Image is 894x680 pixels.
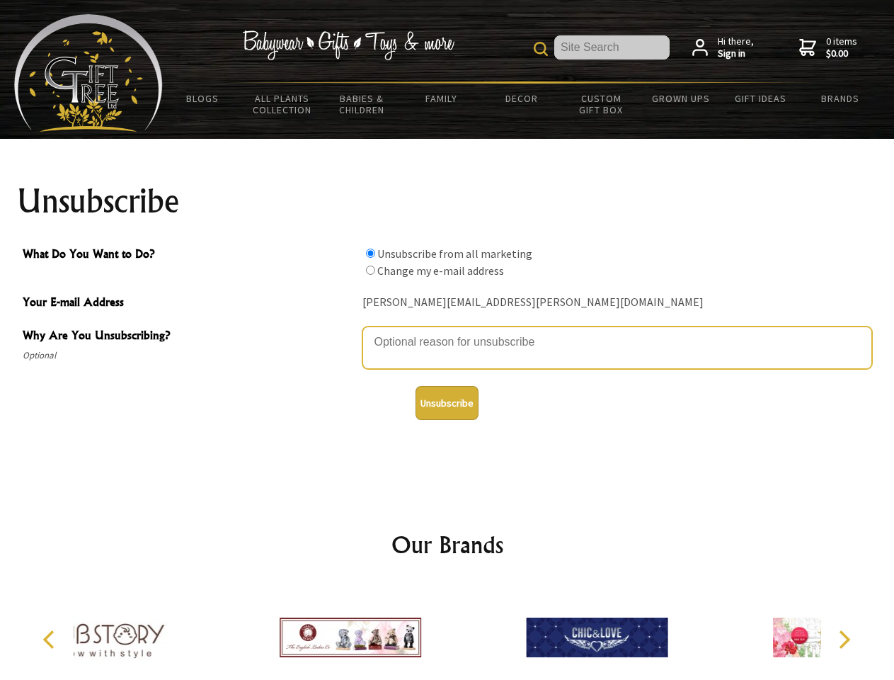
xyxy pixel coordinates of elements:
button: Unsubscribe [416,386,478,420]
h2: Our Brands [28,528,866,562]
a: All Plants Collection [243,84,323,125]
a: Custom Gift Box [561,84,641,125]
a: Decor [481,84,561,113]
input: What Do You Want to Do? [366,266,375,275]
span: What Do You Want to Do? [23,245,355,266]
strong: Sign in [718,47,754,60]
a: Babies & Children [322,84,402,125]
a: Grown Ups [641,84,721,113]
button: Previous [35,624,67,655]
h1: Unsubscribe [17,184,878,218]
span: Why Are You Unsubscribing? [23,327,355,347]
input: What Do You Want to Do? [366,249,375,258]
span: 0 items [826,35,857,60]
a: BLOGS [163,84,243,113]
img: Babyware - Gifts - Toys and more... [14,14,163,132]
div: [PERSON_NAME][EMAIL_ADDRESS][PERSON_NAME][DOMAIN_NAME] [362,292,872,314]
strong: $0.00 [826,47,857,60]
a: Family [402,84,482,113]
a: Hi there,Sign in [692,35,754,60]
img: product search [534,42,548,56]
span: Optional [23,347,355,364]
a: 0 items$0.00 [799,35,857,60]
button: Next [828,624,859,655]
a: Brands [801,84,881,113]
label: Unsubscribe from all marketing [377,246,532,261]
a: Gift Ideas [721,84,801,113]
input: Site Search [554,35,670,59]
label: Change my e-mail address [377,263,504,278]
img: Babywear - Gifts - Toys & more [242,30,454,60]
span: Hi there, [718,35,754,60]
span: Your E-mail Address [23,293,355,314]
textarea: Why Are You Unsubscribing? [362,327,872,369]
